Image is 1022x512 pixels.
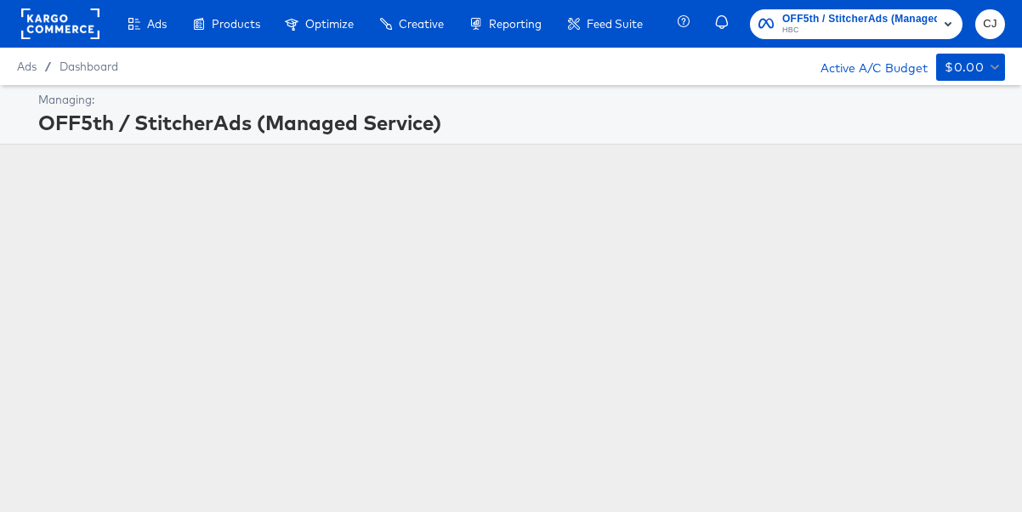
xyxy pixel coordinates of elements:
[975,9,1005,39] button: CJ
[982,14,998,34] span: CJ
[147,17,167,31] span: Ads
[587,17,643,31] span: Feed Suite
[803,54,928,79] div: Active A/C Budget
[750,9,962,39] button: OFF5th / StitcherAds (Managed Service)HBC
[489,17,542,31] span: Reporting
[37,60,60,73] span: /
[38,108,1001,137] div: OFF5th / StitcherAds (Managed Service)
[936,54,1005,81] button: $0.00
[782,10,937,28] span: OFF5th / StitcherAds (Managed Service)
[305,17,354,31] span: Optimize
[60,60,118,73] a: Dashboard
[782,24,937,37] span: HBC
[212,17,260,31] span: Products
[945,57,984,78] div: $0.00
[38,92,1001,108] div: Managing:
[399,17,444,31] span: Creative
[17,60,37,73] span: Ads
